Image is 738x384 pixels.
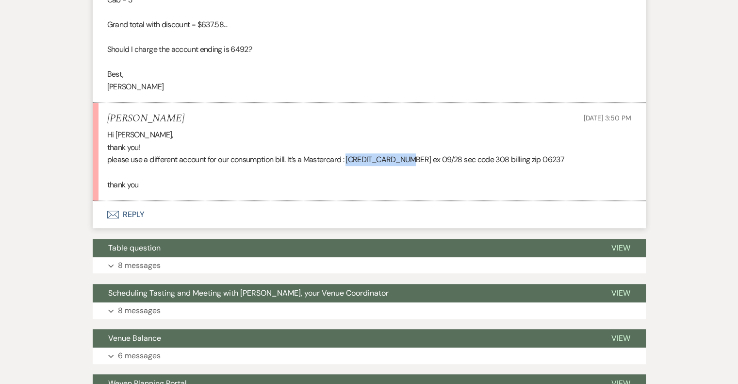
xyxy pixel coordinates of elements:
[611,333,630,343] span: View
[107,18,631,31] p: Grand total with discount = $637.58...
[107,141,631,154] p: thank you!
[118,259,161,272] p: 8 messages
[107,153,631,166] p: please use a different account for our consumption bill. It’s a Mastercard : [CREDIT_CARD_NUMBER]...
[93,302,646,319] button: 8 messages
[107,113,184,125] h5: [PERSON_NAME]
[93,284,596,302] button: Scheduling Tasting and Meeting with [PERSON_NAME], your Venue Coordinator
[93,348,646,364] button: 6 messages
[93,257,646,274] button: 8 messages
[596,329,646,348] button: View
[107,81,631,93] p: [PERSON_NAME]
[107,179,631,191] p: thank you
[596,239,646,257] button: View
[93,201,646,228] button: Reply
[107,68,631,81] p: Best,
[107,129,631,141] p: Hi [PERSON_NAME],
[93,329,596,348] button: Venue Balance
[583,114,631,122] span: [DATE] 3:50 PM
[107,43,631,56] p: Should I charge the account ending is 6492?
[118,350,161,362] p: 6 messages
[108,243,161,253] span: Table question
[611,243,630,253] span: View
[93,239,596,257] button: Table question
[118,304,161,317] p: 8 messages
[108,288,389,298] span: Scheduling Tasting and Meeting with [PERSON_NAME], your Venue Coordinator
[596,284,646,302] button: View
[108,333,161,343] span: Venue Balance
[611,288,630,298] span: View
